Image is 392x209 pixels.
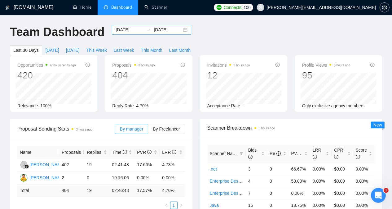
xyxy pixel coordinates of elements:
button: This Month [138,45,166,55]
span: info-circle [86,63,90,67]
a: homeHome [73,5,91,10]
button: [DATE] [63,45,83,55]
span: Opportunities [17,61,76,69]
span: Relevance [17,103,38,108]
span: info-circle [313,155,317,159]
td: 4 [246,175,267,187]
span: info-circle [123,150,127,154]
div: 420 [17,69,76,81]
td: 0.00% [353,175,375,187]
a: Enterprise Design Fintech [210,179,260,184]
td: $0.00 [332,175,353,187]
td: 4.70 % [160,185,185,197]
div: [PERSON_NAME] [29,161,65,168]
span: LRR [162,150,176,155]
span: Last Month [169,47,191,54]
span: info-circle [334,155,338,159]
div: 404 [112,69,155,81]
span: info-circle [275,63,280,67]
span: filter [238,149,244,158]
span: Only exclusive agency members [302,103,365,108]
td: 4.73% [160,158,185,171]
span: By manager [120,127,143,131]
a: setting [380,5,390,10]
span: Last Week [114,47,134,54]
td: 66.67% [289,163,310,175]
td: 17.57 % [134,185,160,197]
input: Start date [116,26,144,33]
td: 0 [267,163,288,175]
a: 1 [170,202,177,209]
td: 0.00% [353,163,375,175]
span: info-circle [276,151,281,156]
td: 0 [267,187,288,199]
span: By Freelancer [153,127,180,131]
span: Scanner Breakdown [207,124,375,132]
h1: Team Dashboard [10,25,104,39]
span: swap-right [146,27,151,32]
td: 0 [84,171,109,185]
td: 19 [84,158,109,171]
td: 50.00% [289,175,310,187]
img: upwork-logo.png [217,5,222,10]
span: Bids [248,148,257,159]
a: searchScanner [144,5,167,10]
time: a few seconds ago [50,64,76,67]
a: Enterprise Design [GEOGRAPHIC_DATA] [GEOGRAPHIC_DATA] [210,191,337,196]
input: End date [154,26,182,33]
span: 106 [244,4,250,11]
span: Proposal Sending Stats [17,125,115,133]
span: [DATE] [46,47,59,54]
td: $0.00 [332,187,353,199]
td: 17.66% [134,158,160,171]
span: Re [270,151,281,156]
span: PVR [291,151,306,156]
span: Profile Views [302,61,350,69]
a: AD[PERSON_NAME] [20,162,65,167]
div: 95 [302,69,350,81]
span: Dashboard [111,5,132,10]
td: 19:16:06 [109,171,134,185]
div: [PERSON_NAME] [29,174,65,181]
span: Proposals [112,61,155,69]
td: 3 [246,163,267,175]
button: Last 30 Days [10,45,42,55]
li: Next Page [178,202,185,209]
span: PVR [137,150,152,155]
span: Proposals [62,149,81,156]
span: Score [356,148,367,159]
span: -- [243,103,245,108]
span: Scanner Name [210,151,239,156]
span: Time [112,150,127,155]
td: 0.00% [353,187,375,199]
iframe: Intercom live chat [371,188,386,203]
th: Proposals [59,146,84,158]
span: Invitations [207,61,250,69]
span: user [258,5,263,10]
button: This Week [83,45,110,55]
span: info-circle [147,150,152,154]
span: 1 [384,188,389,193]
td: 0.00% [310,163,332,175]
time: 3 hours ago [76,128,92,131]
td: 402 [59,158,84,171]
button: right [178,202,185,209]
span: setting [380,5,389,10]
a: AM[PERSON_NAME] [20,175,65,180]
time: 3 hours ago [334,64,350,67]
span: Last 30 Days [13,47,39,54]
td: 0.00% [310,175,332,187]
span: [DATE] [66,47,80,54]
td: 404 [59,185,84,197]
td: 7 [246,187,267,199]
span: right [179,203,183,207]
span: CPR [334,148,343,159]
span: LRR [313,148,321,159]
span: filter [240,152,243,155]
td: 0.00% [134,171,160,185]
button: setting [380,2,390,12]
button: [DATE] [42,45,63,55]
span: info-circle [356,155,360,159]
span: 4.70% [136,103,149,108]
span: Replies [87,149,102,156]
